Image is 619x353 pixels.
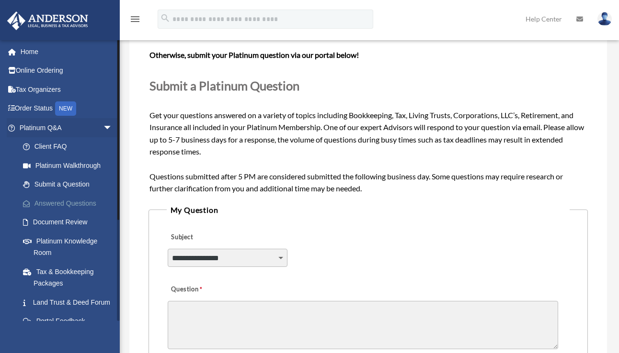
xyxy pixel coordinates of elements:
a: Submit a Question [13,175,122,194]
a: menu [129,17,141,25]
legend: My Question [167,203,570,217]
a: Platinum Knowledge Room [13,232,127,262]
a: Home [7,42,127,61]
a: Portal Feedback [13,312,127,331]
img: User Pic [597,12,612,26]
a: Client FAQ [13,137,127,156]
i: menu [129,13,141,25]
label: Question [168,283,242,297]
a: Platinum Walkthrough [13,156,127,175]
img: Anderson Advisors Platinum Portal [4,11,91,30]
label: Subject [168,231,259,244]
i: search [160,13,171,23]
a: Tax & Bookkeeping Packages [13,262,127,293]
a: Online Ordering [7,61,127,80]
div: NEW [55,101,76,116]
b: Otherwise, submit your Platinum question via our portal below! [149,50,359,59]
span: arrow_drop_down [103,118,122,138]
a: Order StatusNEW [7,99,127,119]
a: Tax Organizers [7,80,127,99]
a: Answered Questions [13,194,127,213]
a: Document Review [13,213,127,232]
a: Land Trust & Deed Forum [13,293,127,312]
span: Submit a Platinum Question [149,78,299,93]
a: Platinum Q&Aarrow_drop_down [7,118,127,137]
